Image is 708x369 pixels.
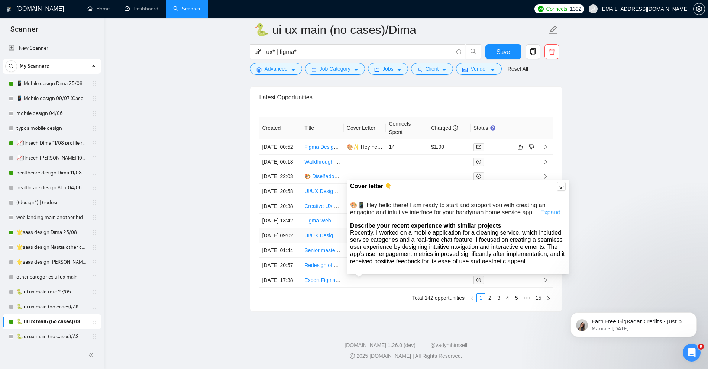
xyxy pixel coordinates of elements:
[88,352,96,359] span: double-left
[426,65,439,73] span: Client
[259,139,302,155] td: [DATE] 00:52
[91,110,97,116] span: holder
[304,203,418,209] a: Creative UX expert to design a complex workflow
[304,218,437,224] a: Figma Web App Design - Italian Communication Required
[543,159,548,164] span: right
[16,136,87,151] a: 📈fintech Dima 11/08 profile rate without Exclusively (25.08 to 24/7)
[411,63,453,75] button: userClientcaret-down
[544,44,559,59] button: delete
[301,139,344,155] td: Figma Designer Needed for Rx Website Project
[5,60,17,72] button: search
[544,293,553,302] li: Next Page
[471,65,487,73] span: Vendor
[311,67,317,73] span: bars
[259,258,302,273] td: [DATE] 20:57
[386,139,428,155] td: 14
[497,47,510,57] span: Save
[591,6,596,12] span: user
[489,125,496,131] div: Tooltip anchor
[374,67,379,73] span: folder
[20,59,49,74] span: My Scanners
[304,173,484,179] a: 🎨 Diseñador/a UI/UX para Plataforma SaaS de Música (Experto/a en Figma)
[693,3,705,15] button: setting
[698,344,704,350] span: 9
[91,81,97,87] span: holder
[559,183,564,189] span: dislike
[16,299,87,314] a: 🐍 ui ux main (no cases)/AK
[265,65,288,73] span: Advanced
[259,117,302,139] th: Created
[382,65,394,73] span: Jobs
[345,342,416,348] a: [DOMAIN_NAME] 1.26.0 (dev)
[173,6,201,12] a: searchScanner
[397,67,402,73] span: caret-down
[693,6,705,12] a: setting
[301,273,344,288] td: Expert Figma Designer
[305,63,365,75] button: barsJob Categorycaret-down
[6,3,12,15] img: logo
[431,125,458,131] span: Charged
[508,65,528,73] a: Reset All
[259,184,302,199] td: [DATE] 20:58
[350,229,566,265] div: Recently, I worked on a mobile application for a cleaning service, which included service categor...
[259,155,302,169] td: [DATE] 00:18
[546,5,568,13] span: Connects:
[304,247,531,253] a: Senior master-level Figma designer to help create a logo and a file sharing/upload web-app design
[304,188,428,194] a: UI/UX Designer for Simplifying Overloaded Messages
[545,48,559,55] span: delete
[495,294,503,302] a: 3
[91,334,97,340] span: holder
[91,155,97,161] span: holder
[344,117,386,139] th: Cover Letter
[468,293,476,302] li: Previous Page
[91,96,97,102] span: holder
[543,144,548,150] span: right
[546,296,551,301] span: right
[16,195,87,210] a: ((design*) | (redesi
[512,293,521,302] li: 5
[350,222,566,229] div: Describe your recent experience with similar projects
[477,294,485,302] a: 1
[91,200,97,206] span: holder
[320,65,350,73] span: Job Category
[304,232,412,238] a: UI/UX Designer Needed for Home Service App
[462,67,468,73] span: idcard
[16,151,87,166] a: 📈fintech [PERSON_NAME] 10/07 profile rate
[259,169,302,184] td: [DATE] 22:03
[486,294,494,302] a: 2
[529,144,534,150] span: dislike
[259,243,302,258] td: [DATE] 01:44
[301,169,344,184] td: 🎨 Diseñador/a UI/UX para Plataforma SaaS de Música (Experto/a en Figma)
[476,174,481,179] span: close-circle
[544,293,553,302] button: right
[91,259,97,265] span: holder
[91,170,97,176] span: holder
[6,64,17,69] span: search
[91,215,97,221] span: holder
[91,140,97,146] span: holder
[91,319,97,325] span: holder
[91,230,97,235] span: holder
[16,210,87,225] a: web landing main another bid 27/05
[540,209,560,215] a: Expand
[16,121,87,136] a: typos mobile design
[412,293,465,302] li: Total 142 opportunities
[683,344,701,362] iframe: Intercom live chat
[87,6,110,12] a: homeHome
[301,228,344,243] td: UI/UX Designer Needed for Home Service App
[466,44,481,59] button: search
[259,228,302,243] td: [DATE] 09:02
[250,63,302,75] button: settingAdvancedcaret-down
[301,117,344,139] th: Title
[301,184,344,199] td: UI/UX Designer for Simplifying Overloaded Messages
[559,297,708,349] iframe: Intercom notifications message
[91,185,97,191] span: holder
[16,255,87,270] a: 🌟saas design [PERSON_NAME] 27-03/06 check 90% rate
[259,199,302,214] td: [DATE] 20:38
[91,125,97,131] span: holder
[485,44,521,59] button: Save
[543,277,548,283] span: right
[476,160,481,164] span: close-circle
[291,67,296,73] span: caret-down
